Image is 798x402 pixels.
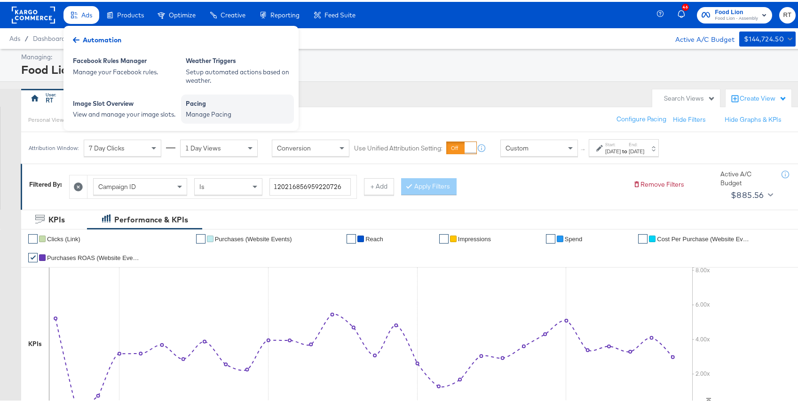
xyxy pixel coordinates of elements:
[715,13,758,21] span: Food Lion - Assembly
[28,251,38,260] a: ✔
[506,142,529,150] span: Custom
[33,33,65,40] a: Dashboard
[28,143,79,150] div: Attribution Window:
[727,186,775,201] button: $885.56
[731,186,764,200] div: $885.56
[744,32,784,43] div: $144,724.50
[169,9,196,17] span: Optimize
[697,5,772,22] button: Food LionFood Lion - Assembly
[783,8,792,19] span: RT
[20,33,33,40] span: /
[29,178,62,187] div: Filtered By:
[215,234,292,241] span: Purchases (Website Events)
[81,9,92,17] span: Ads
[46,94,53,103] div: RT
[779,5,796,22] button: RT
[657,234,751,241] span: Cost Per Purchase (Website Events)
[21,51,793,60] div: Managing:
[89,142,125,150] span: 7 Day Clicks
[114,213,188,223] div: Performance & KPIs
[117,9,144,17] span: Products
[579,146,588,150] span: ↑
[676,4,692,23] button: 46
[185,142,221,150] span: 1 Day Views
[221,9,245,17] span: Creative
[269,176,351,194] input: Enter a search term
[725,113,782,122] button: Hide Graphs & KPIs
[28,114,85,122] div: Personal View Actions:
[629,140,644,146] label: End:
[664,92,715,101] div: Search Views
[98,181,136,189] span: Campaign ID
[605,146,621,153] div: [DATE]
[629,146,644,153] div: [DATE]
[739,30,796,45] button: $144,724.50
[354,142,442,151] label: Use Unified Attribution Setting:
[439,232,449,242] a: ✔
[610,109,673,126] button: Configure Pacing
[673,113,706,122] button: Hide Filters
[458,234,491,241] span: Impressions
[546,232,555,242] a: ✔
[720,168,772,185] div: Active A/C Budget
[665,30,735,44] div: Active A/C Budget
[621,146,629,153] strong: to
[715,6,758,16] span: Food Lion
[365,234,383,241] span: Reach
[324,9,356,17] span: Feed Suite
[47,234,80,241] span: Clicks (Link)
[633,178,684,187] button: Remove Filters
[270,9,300,17] span: Reporting
[565,234,583,241] span: Spend
[682,2,689,9] div: 46
[47,252,141,260] span: Purchases ROAS (Website Events)
[28,338,42,347] div: KPIs
[199,181,205,189] span: Is
[740,92,787,102] div: Create View
[364,176,394,193] button: + Add
[277,142,311,150] span: Conversion
[21,60,793,76] div: Food Lion
[48,213,65,223] div: KPIs
[605,140,621,146] label: Start:
[347,232,356,242] a: ✔
[9,33,20,40] span: Ads
[28,232,38,242] a: ✔
[196,232,205,242] a: ✔
[638,232,648,242] a: ✔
